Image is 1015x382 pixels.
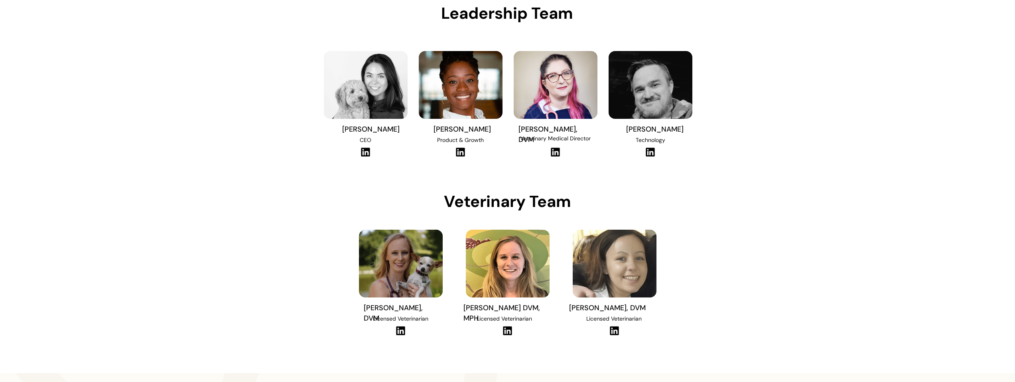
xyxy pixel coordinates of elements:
span: Product & Growth [437,136,484,144]
span: [PERSON_NAME] [626,124,684,134]
span: [PERSON_NAME] [434,124,491,134]
span: Leadership Team [441,3,573,24]
span: Veterinary Medical Director [520,135,591,142]
span: [PERSON_NAME] DVM, MPH [463,303,540,323]
span: Licensed Veterinarian [477,315,532,322]
span: [PERSON_NAME], DVM [518,124,577,144]
span: [PERSON_NAME], DVM [364,303,423,323]
span: CEO [360,136,371,144]
span: Technology [636,136,665,144]
span: Veterinary Team [444,191,571,212]
span: [PERSON_NAME], DVM [569,303,646,313]
span: [PERSON_NAME] [342,124,400,134]
span: Licensed Veterinarian [586,315,642,322]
